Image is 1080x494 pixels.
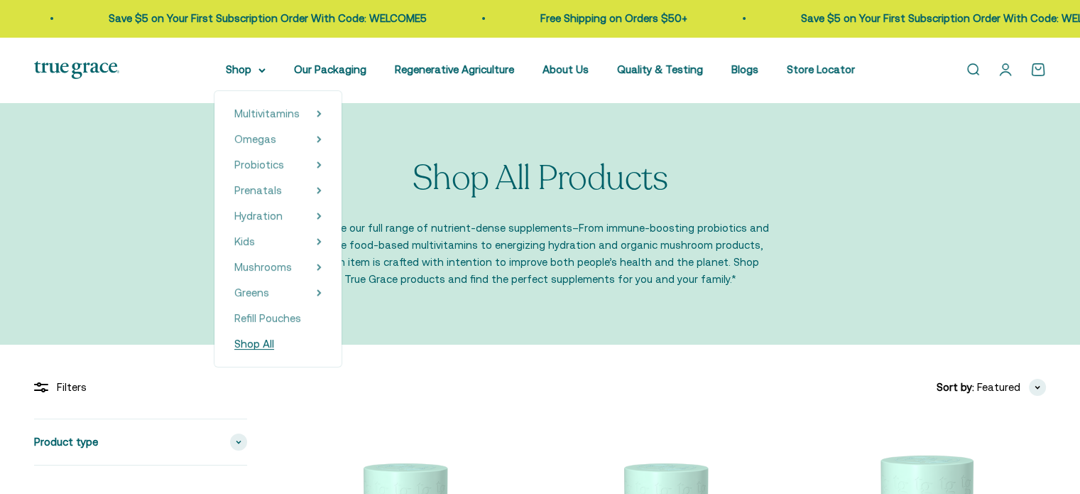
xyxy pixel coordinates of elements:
[234,208,283,225] a: Hydration
[234,310,322,327] a: Refill Pouches
[787,63,855,75] a: Store Locator
[234,156,322,173] summary: Probiotics
[234,210,283,222] span: Hydration
[234,159,284,171] span: Probiotics
[234,133,276,145] span: Omegas
[234,131,322,148] summary: Omegas
[413,160,668,198] p: Shop All Products
[977,379,1020,396] span: Featured
[234,259,322,276] summary: Mushrooms
[234,105,322,122] summary: Multivitamins
[107,10,425,27] p: Save $5 on Your First Subscription Order With Code: WELCOME5
[234,182,282,199] a: Prenatals
[234,261,292,273] span: Mushrooms
[34,434,98,451] span: Product type
[226,61,266,78] summary: Shop
[234,235,255,247] span: Kids
[234,259,292,276] a: Mushrooms
[234,105,300,122] a: Multivitamins
[234,335,322,353] a: Shop All
[542,63,589,75] a: About Us
[937,379,974,396] span: Sort by:
[538,12,685,24] a: Free Shipping on Orders $50+
[731,63,758,75] a: Blogs
[234,284,322,301] summary: Greens
[234,208,322,225] summary: Hydration
[234,156,284,173] a: Probiotics
[234,107,300,119] span: Multivitamins
[234,312,301,324] span: Refill Pouches
[395,63,514,75] a: Regenerative Agriculture
[34,379,247,396] div: Filters
[234,233,322,250] summary: Kids
[234,233,255,250] a: Kids
[234,131,276,148] a: Omegas
[234,338,274,350] span: Shop All
[234,286,269,299] span: Greens
[234,184,282,196] span: Prenatals
[310,220,771,288] p: Explore our full range of nutrient-dense supplements–From immune-boosting probiotics and whole fo...
[34,419,247,465] summary: Product type
[234,182,322,199] summary: Prenatals
[294,63,366,75] a: Our Packaging
[234,284,269,301] a: Greens
[617,63,703,75] a: Quality & Testing
[977,379,1046,396] button: Featured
